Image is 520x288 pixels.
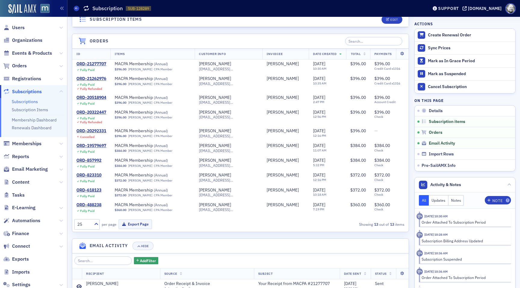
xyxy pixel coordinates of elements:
span: Pre-SailAMX Info [422,163,456,168]
span: David Torchinsky [267,143,305,149]
a: [PERSON_NAME] [199,143,231,149]
span: David Torchinsky [267,158,305,163]
a: [PERSON_NAME] [267,128,299,134]
div: Fully Paid [80,150,94,154]
span: [DATE] [313,143,325,148]
span: $396.00 [350,109,366,115]
span: $396.00 [374,76,390,81]
span: MACPA Membership [115,128,190,134]
span: [DATE] [313,158,325,163]
span: [DATE] [313,202,325,207]
div: Support [438,6,459,11]
span: $396.00 [350,128,366,133]
div: Mark as In Grace Period [428,58,512,64]
div: Note [492,199,503,202]
span: [DATE] [313,128,325,133]
span: Add Filter [140,258,156,263]
span: $396.00 [350,76,366,81]
span: [EMAIL_ADDRESS][DOMAIN_NAME] [199,163,258,168]
span: $360.00 [115,208,126,212]
div: ORD-20292331 [76,128,106,134]
a: ORD-21277707 [76,61,106,67]
a: Renewals Dashboard [12,125,51,130]
a: [PERSON_NAME] [199,188,231,193]
button: Hide [132,242,153,250]
div: [PERSON_NAME] [267,158,299,163]
div: [PERSON_NAME] [199,61,231,67]
div: Create Renewal Order [428,32,512,38]
a: MACPA Membership (Annual) [115,128,190,134]
span: ( Annual ) [154,76,168,81]
a: MACPA Membership (Annual) [115,110,190,115]
span: [DATE] [313,187,325,193]
span: $384.00 [115,149,126,153]
span: [EMAIL_ADDRESS][DOMAIN_NAME] [199,207,258,212]
span: Subscriptions [12,88,42,95]
a: Subscriptions [3,88,42,95]
div: Fully Paid [80,102,94,106]
span: Profile [505,3,516,14]
span: Settings [12,281,30,288]
a: Automations [3,217,40,224]
img: SailAMX [40,4,50,13]
span: $372.00 [374,187,390,193]
a: Email Marketing [3,166,48,173]
span: Activity & Notes [430,182,461,188]
div: CPA Member [154,82,172,86]
div: Fully Paid [80,179,94,183]
span: Registrations [12,75,41,82]
a: [PERSON_NAME] [199,173,231,178]
span: $360.00 [350,202,366,207]
span: ID [76,52,80,56]
button: Notes [448,195,464,206]
span: $360.00 [374,202,390,207]
span: [DATE] [313,172,325,178]
h4: Orders [90,38,109,44]
time: 10:18 AM [313,192,327,197]
div: CPA Member [154,67,172,71]
span: Credit Card x1316 [374,81,405,85]
button: Cancel Subscription [415,80,515,93]
span: $384.00 [374,158,390,163]
a: ORD-20518904 [76,95,106,100]
div: ORD-857992 [76,158,101,163]
div: Cancelled [80,135,94,139]
a: [PERSON_NAME] [267,143,299,149]
input: Search… [74,256,132,265]
a: [PERSON_NAME] [128,193,152,197]
a: MACPA Membership (Annual) [115,188,190,193]
span: MACPA Membership [115,188,190,193]
div: [PERSON_NAME] [267,110,299,115]
a: [PERSON_NAME] [128,82,152,86]
span: [EMAIL_ADDRESS][DOMAIN_NAME] [199,149,258,153]
span: [EMAIL_ADDRESS][DOMAIN_NAME] [199,134,258,138]
a: [PERSON_NAME] [128,101,152,105]
span: Tasks [12,192,25,198]
span: Customer Info [199,52,226,56]
a: [PERSON_NAME] [128,208,152,212]
span: MACPA Membership [115,173,190,178]
span: Total [351,52,361,56]
span: Connect [12,243,30,250]
div: [PERSON_NAME] [199,95,231,100]
a: Content [3,179,29,185]
a: ORD-488238 [76,202,101,208]
h4: Actions [414,21,433,26]
button: Mark as In Grace Period [415,54,515,67]
div: Fully Paid [80,68,94,72]
button: Edit [382,15,402,24]
span: David Torchinsky [267,128,305,134]
div: CPA Member [154,101,172,105]
a: SailAMX [8,4,36,14]
a: [PERSON_NAME] [267,202,299,208]
span: MACPA Membership [115,61,190,67]
span: Email Marketing [12,166,48,173]
span: $396.00 [115,67,126,71]
time: 2:47 PM [313,100,324,104]
span: ( Annual ) [154,110,168,115]
span: Check [374,207,405,211]
span: David Torchinsky [267,188,305,193]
